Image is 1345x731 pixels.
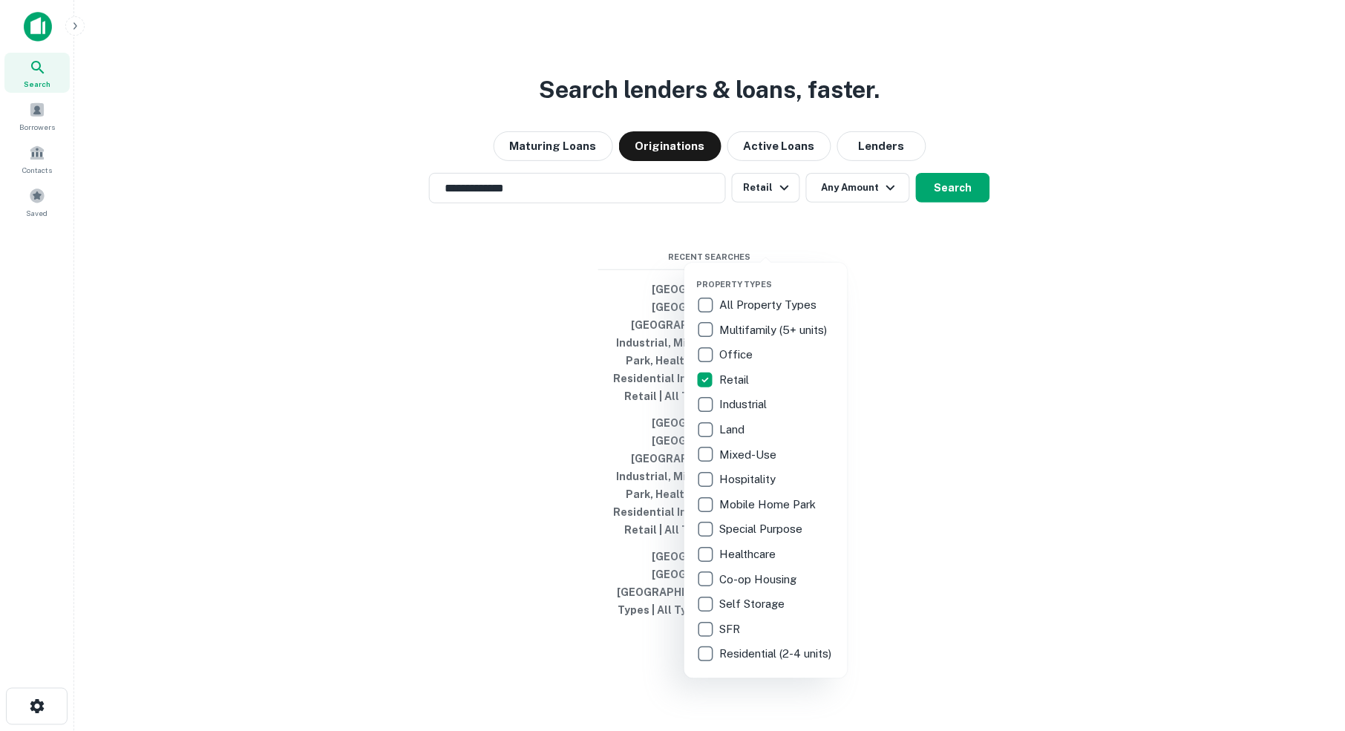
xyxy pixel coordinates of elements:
p: Co-op Housing [720,571,800,589]
p: Hospitality [720,471,779,488]
iframe: Chat Widget [1271,612,1345,684]
p: Mixed-Use [720,446,780,464]
p: Office [720,346,756,364]
p: Healthcare [720,545,779,563]
p: SFR [720,620,744,638]
p: All Property Types [720,296,820,314]
p: Retail [720,371,753,389]
span: Property Types [696,280,773,289]
p: Self Storage [720,595,788,613]
p: Special Purpose [720,520,806,538]
p: Residential (2-4 units) [720,645,835,663]
p: Mobile Home Park [720,496,819,514]
p: Multifamily (5+ units) [720,321,831,339]
p: Industrial [720,396,770,413]
p: Land [720,421,748,439]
